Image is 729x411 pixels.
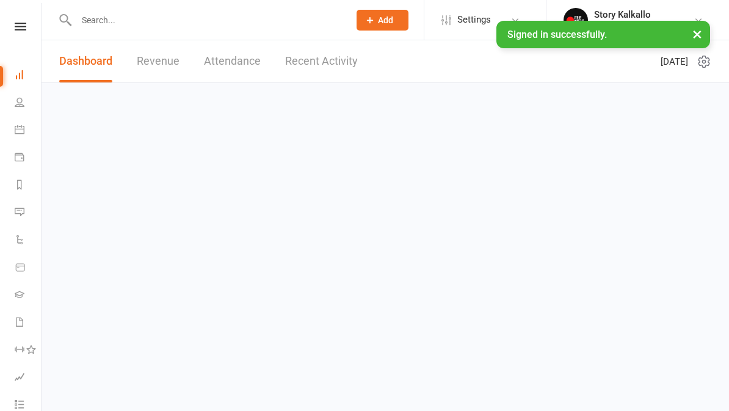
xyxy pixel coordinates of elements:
[564,8,588,32] img: thumb_image1709080925.png
[594,9,692,20] div: Story Kalkallo
[15,62,42,90] a: Dashboard
[357,10,408,31] button: Add
[378,15,393,25] span: Add
[661,54,688,69] span: [DATE]
[15,90,42,117] a: People
[137,40,180,82] a: Revenue
[15,255,42,282] a: Product Sales
[594,20,692,31] div: Story Martial Arts Kalkallo
[204,40,261,82] a: Attendance
[15,117,42,145] a: Calendar
[59,40,112,82] a: Dashboard
[686,21,708,47] button: ×
[15,145,42,172] a: Payments
[15,365,42,392] a: Assessments
[73,12,341,29] input: Search...
[285,40,358,82] a: Recent Activity
[507,29,607,40] span: Signed in successfully.
[457,6,491,34] span: Settings
[15,172,42,200] a: Reports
